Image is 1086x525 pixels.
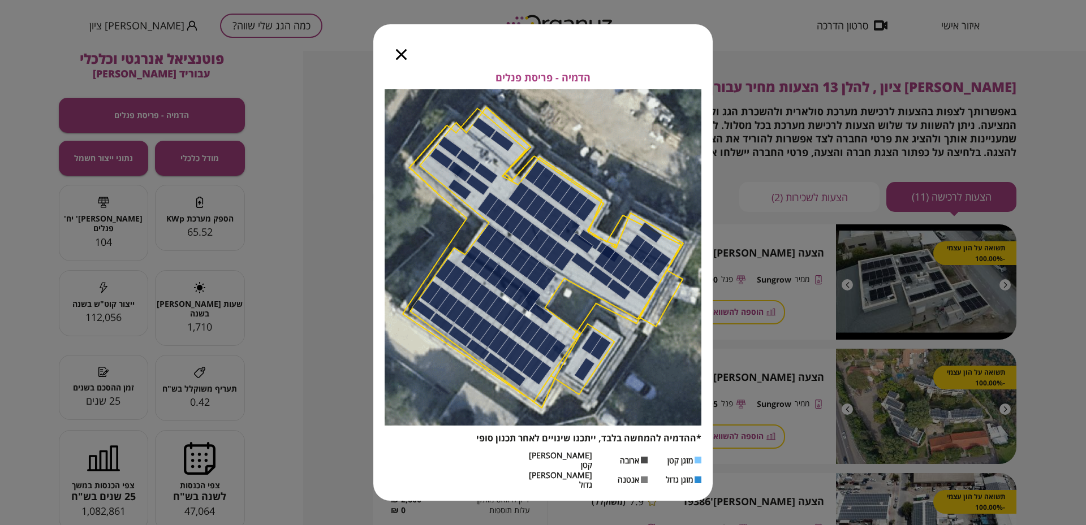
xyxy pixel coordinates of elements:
[385,89,701,426] img: Panels layout
[529,470,592,490] span: [PERSON_NAME] גדול
[618,475,639,484] span: אנטנה
[666,475,693,484] span: מזגן גדול
[495,72,591,84] span: הדמיה - פריסת פנלים
[476,432,701,444] span: *ההדמיה להמחשה בלבד, ייתכנו שינויים לאחר תכנון סופי
[667,455,693,465] span: מזגן קטן
[529,450,592,470] span: [PERSON_NAME] קטן
[620,455,639,465] span: ארובה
